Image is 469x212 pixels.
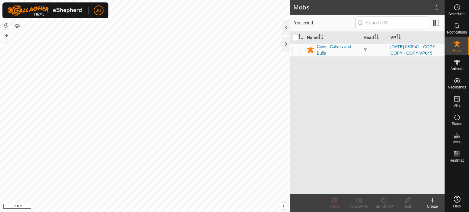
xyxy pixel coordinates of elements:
span: Heatmap [449,159,464,162]
span: Neckbands [448,85,466,89]
span: Help [453,204,461,208]
button: – [3,40,10,47]
span: Status [452,122,462,126]
div: Edit [396,204,420,209]
th: Head [361,32,388,44]
a: [DATE] 083541 - COPY - COPY - COPY-VP045 [391,44,438,56]
p-sorticon: Activate to sort [396,35,401,40]
h2: Mobs [293,4,435,11]
span: VPs [453,104,460,107]
p-sorticon: Activate to sort [318,35,323,40]
input: Search (S) [355,16,429,29]
a: Privacy Policy [121,204,144,210]
span: 0 selected [293,20,355,26]
span: Mobs [453,49,461,52]
a: Help [445,193,469,210]
img: Gallagher Logo [7,5,84,16]
p-sorticon: Activate to sort [374,35,379,40]
button: i [280,203,287,209]
th: Name [304,32,361,44]
span: Delete [329,204,340,209]
button: Reset Map [3,22,10,29]
button: Map Layers [13,22,21,30]
p-sorticon: Activate to sort [298,35,303,40]
span: JU [96,7,101,14]
span: 51 [364,47,369,52]
div: Turn On VP [371,204,396,209]
a: Contact Us [151,204,169,210]
span: 1 [435,3,438,12]
span: Animals [450,67,464,71]
div: Create [420,204,445,209]
th: VP [388,32,445,44]
span: i [283,203,284,208]
div: Cows, Calves and Bulls [317,44,358,56]
div: Turn Off VP [347,204,371,209]
span: Schedules [448,12,465,16]
button: + [3,32,10,39]
span: Notifications [447,31,467,34]
span: Infra [453,140,460,144]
